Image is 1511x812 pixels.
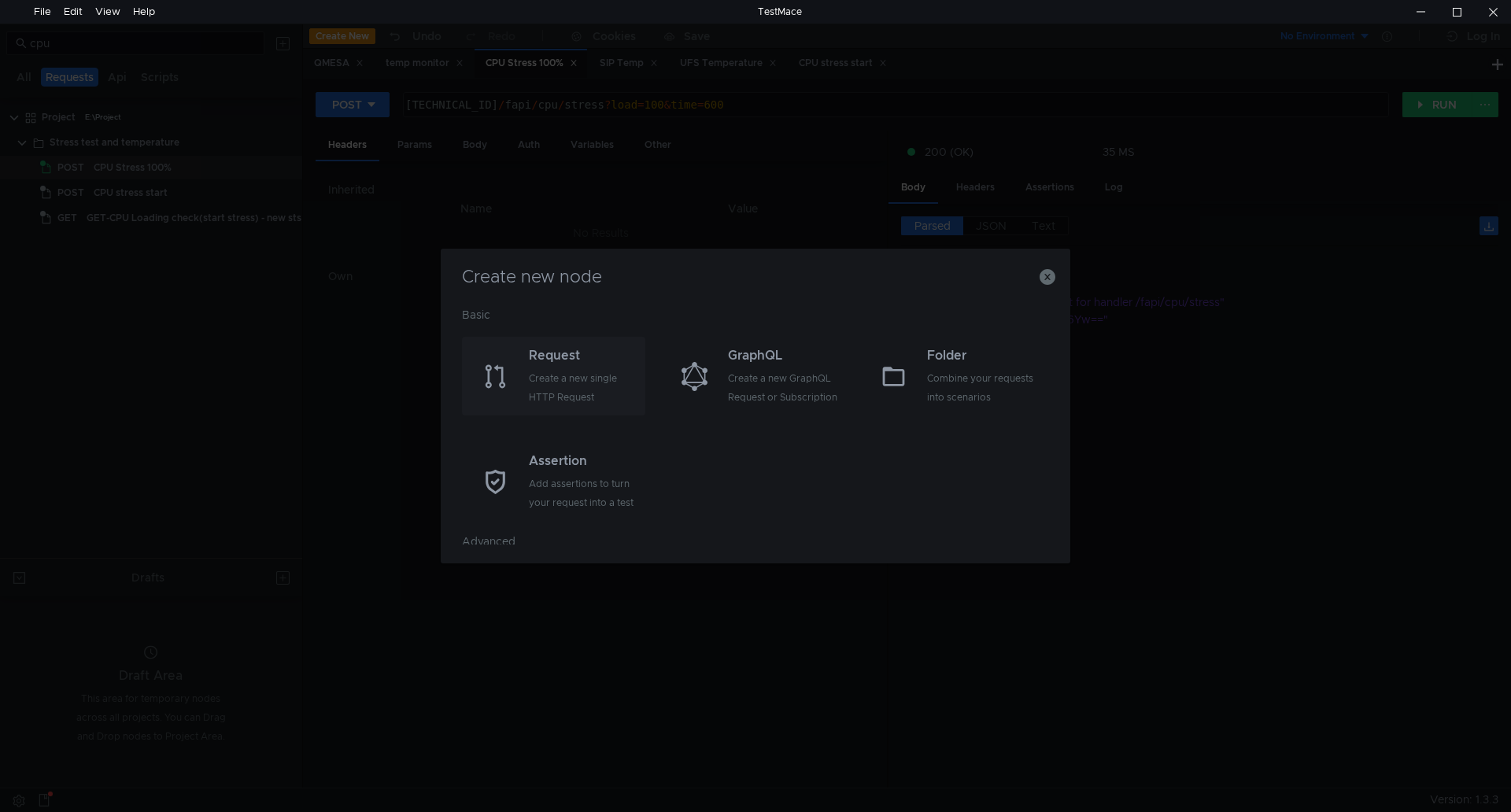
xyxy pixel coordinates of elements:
[529,452,641,471] div: Assertion
[728,346,840,365] div: GraphQL
[927,369,1040,407] div: Combine your requests into scenarios
[462,532,1049,563] div: Advanced
[529,474,641,512] div: Add assertions to turn your request into a test
[529,346,641,365] div: Request
[529,369,641,407] div: Create a new single HTTP Request
[728,369,840,407] div: Create a new GraphQL Request or Subscription
[927,346,1040,365] div: Folder
[462,305,1049,337] div: Basic
[460,268,1051,286] h3: Create new node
